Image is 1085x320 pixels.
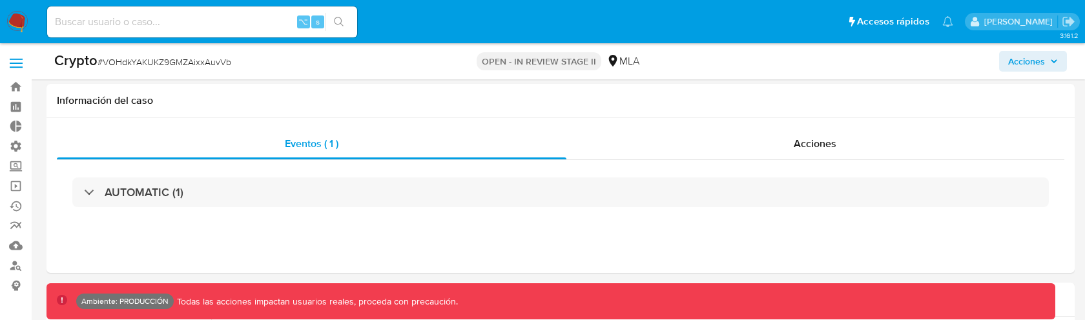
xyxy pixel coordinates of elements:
[325,13,352,31] button: search-icon
[285,136,338,151] span: Eventos ( 1 )
[1008,51,1045,72] span: Acciones
[105,185,183,199] h3: AUTOMATIC (1)
[72,177,1049,207] div: AUTOMATIC (1)
[1062,15,1075,28] a: Salir
[98,55,231,68] span: # VOHdkYAKUKZ9GMZAixxAuvVb
[984,15,1057,28] p: ramiro.carbonell@mercadolibre.com.co
[794,136,836,151] span: Acciones
[57,94,1064,107] h1: Información del caso
[54,50,98,70] b: Crypto
[174,295,458,308] p: Todas las acciones impactan usuarios reales, proceda con precaución.
[942,16,953,27] a: Notificaciones
[999,51,1067,72] button: Acciones
[47,14,357,30] input: Buscar usuario o caso...
[606,54,639,68] div: MLA
[81,299,169,304] p: Ambiente: PRODUCCIÓN
[316,15,320,28] span: s
[857,15,929,28] span: Accesos rápidos
[298,15,308,28] span: ⌥
[477,52,601,70] p: OPEN - IN REVIEW STAGE II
